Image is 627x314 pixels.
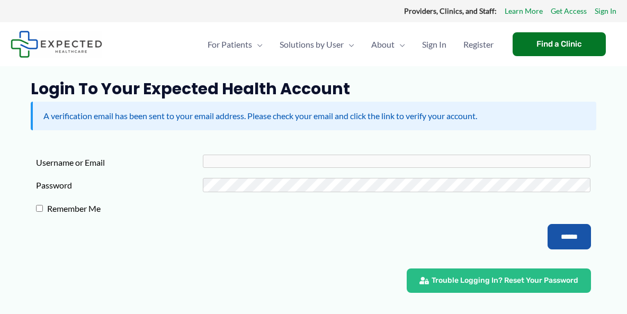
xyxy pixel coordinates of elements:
[208,26,252,63] span: For Patients
[455,26,502,63] a: Register
[551,4,587,18] a: Get Access
[422,26,446,63] span: Sign In
[371,26,395,63] span: About
[513,32,606,56] a: Find a Clinic
[43,201,209,217] label: Remember Me
[407,268,591,293] a: Trouble Logging In? Reset Your Password
[271,26,363,63] a: Solutions by UserMenu Toggle
[363,26,414,63] a: AboutMenu Toggle
[43,108,585,124] p: A verification email has been sent to your email address. Please check your email and click the l...
[404,6,497,15] strong: Providers, Clinics, and Staff:
[505,4,543,18] a: Learn More
[199,26,502,63] nav: Primary Site Navigation
[252,26,263,63] span: Menu Toggle
[11,31,102,58] img: Expected Healthcare Logo - side, dark font, small
[31,79,596,98] h1: Login to Your Expected Health Account
[199,26,271,63] a: For PatientsMenu Toggle
[432,277,578,284] span: Trouble Logging In? Reset Your Password
[395,26,405,63] span: Menu Toggle
[595,4,616,18] a: Sign In
[36,177,202,193] label: Password
[344,26,354,63] span: Menu Toggle
[280,26,344,63] span: Solutions by User
[463,26,494,63] span: Register
[414,26,455,63] a: Sign In
[36,155,202,171] label: Username or Email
